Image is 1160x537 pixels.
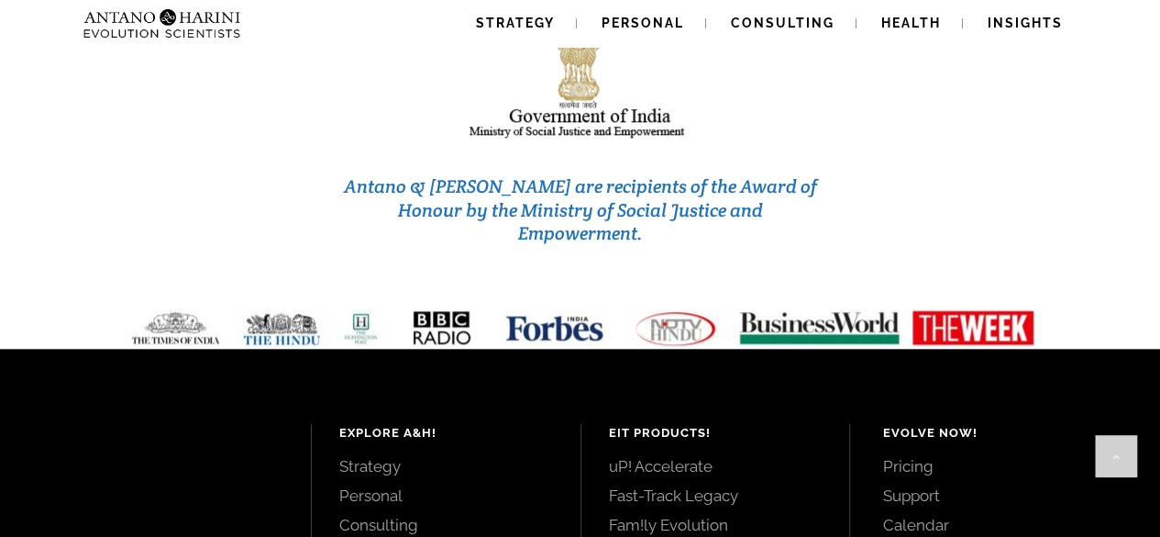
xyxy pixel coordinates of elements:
[988,16,1063,30] span: Insights
[338,175,823,246] h3: Antano & [PERSON_NAME] are recipients of the Award of Honour by the Ministry of Social Justice an...
[882,515,1119,535] a: Calendar
[731,16,834,30] span: Consulting
[882,424,1119,442] h4: Evolve Now!
[609,515,823,535] a: Fam!ly Evolution
[609,456,823,476] a: uP! Accelerate
[882,486,1119,506] a: Support
[476,16,555,30] span: Strategy
[882,456,1119,476] a: Pricing
[339,486,553,506] a: Personal
[111,309,1050,347] img: Media-Strip
[609,486,823,506] a: Fast-Track Legacy
[339,424,553,442] h4: Explore A&H!
[602,16,684,30] span: Personal
[339,515,553,535] a: Consulting
[468,24,693,142] img: india-logo1
[609,424,823,442] h4: EIT Products!
[881,16,941,30] span: Health
[339,456,553,476] a: Strategy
